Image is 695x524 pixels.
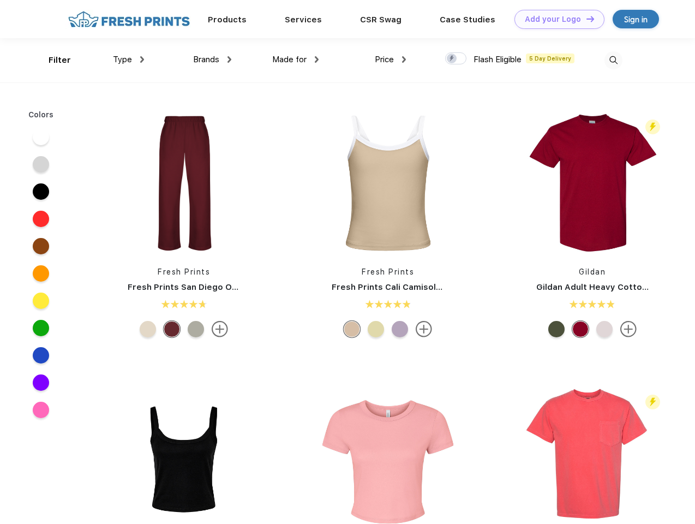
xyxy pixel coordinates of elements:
[392,321,408,337] div: Purple mto
[49,54,71,67] div: Filter
[332,282,459,292] a: Fresh Prints Cali Camisole Top
[164,321,180,337] div: Crimson Red mto
[362,267,414,276] a: Fresh Prints
[596,321,613,337] div: Ice Grey
[474,55,522,64] span: Flash Eligible
[536,282,678,292] a: Gildan Adult Heavy Cotton T-Shirt
[20,109,62,121] div: Colors
[272,55,307,64] span: Made for
[375,55,394,64] span: Price
[624,13,648,26] div: Sign in
[188,321,204,337] div: Heathered Grey mto
[645,120,660,134] img: flash_active_toggle.svg
[586,16,594,22] img: DT
[526,53,574,63] span: 5 Day Delivery
[604,51,622,69] img: desktop_search.svg
[111,110,256,255] img: func=resize&h=266
[212,321,228,337] img: more.svg
[613,10,659,28] a: Sign in
[315,110,460,255] img: func=resize&h=266
[193,55,219,64] span: Brands
[620,321,637,337] img: more.svg
[227,56,231,63] img: dropdown.png
[360,15,402,25] a: CSR Swag
[140,321,156,337] div: Sand
[579,267,606,276] a: Gildan
[285,15,322,25] a: Services
[645,395,660,409] img: flash_active_toggle.svg
[315,56,319,63] img: dropdown.png
[572,321,589,337] div: Cardinal Red
[65,10,193,29] img: fo%20logo%202.webp
[525,15,581,24] div: Add your Logo
[416,321,432,337] img: more.svg
[368,321,384,337] div: Baby Yellow
[208,15,247,25] a: Products
[402,56,406,63] img: dropdown.png
[158,267,210,276] a: Fresh Prints
[128,282,357,292] a: Fresh Prints San Diego Open Heavyweight Sweatpants
[140,56,144,63] img: dropdown.png
[548,321,565,337] div: Military Green
[344,321,360,337] div: Oat White
[113,55,132,64] span: Type
[520,110,665,255] img: func=resize&h=266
